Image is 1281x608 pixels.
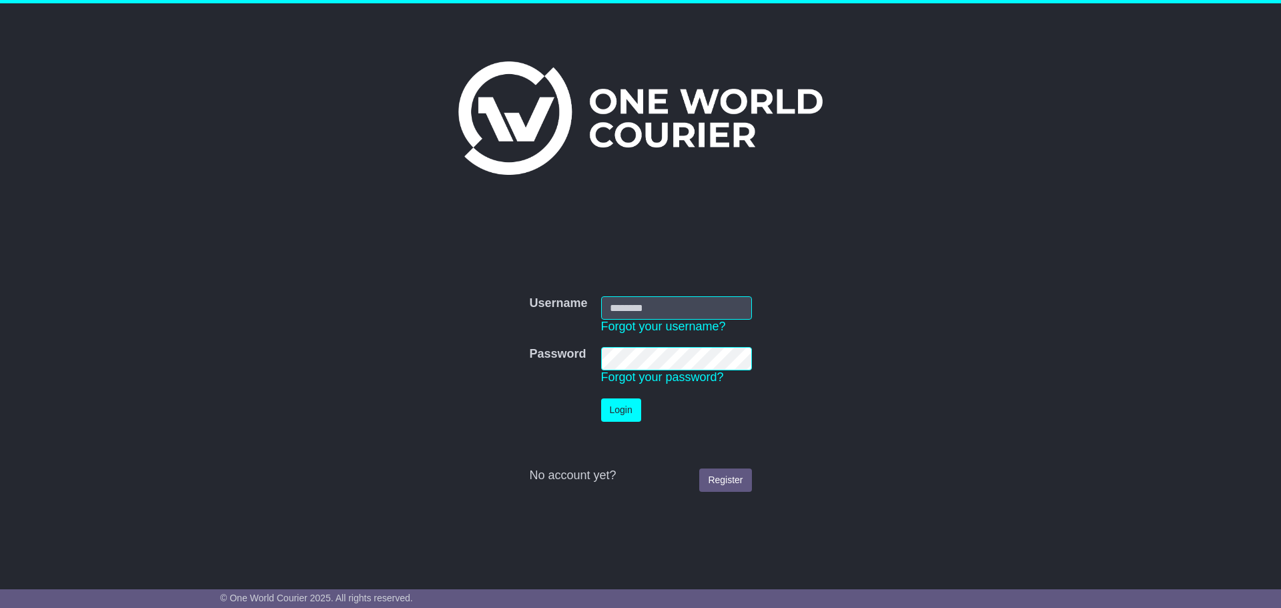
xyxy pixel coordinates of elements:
button: Login [601,398,641,422]
img: One World [458,61,823,175]
label: Username [529,296,587,311]
div: No account yet? [529,469,751,483]
a: Forgot your password? [601,370,724,384]
label: Password [529,347,586,362]
a: Register [699,469,751,492]
span: © One World Courier 2025. All rights reserved. [220,593,413,603]
a: Forgot your username? [601,320,726,333]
